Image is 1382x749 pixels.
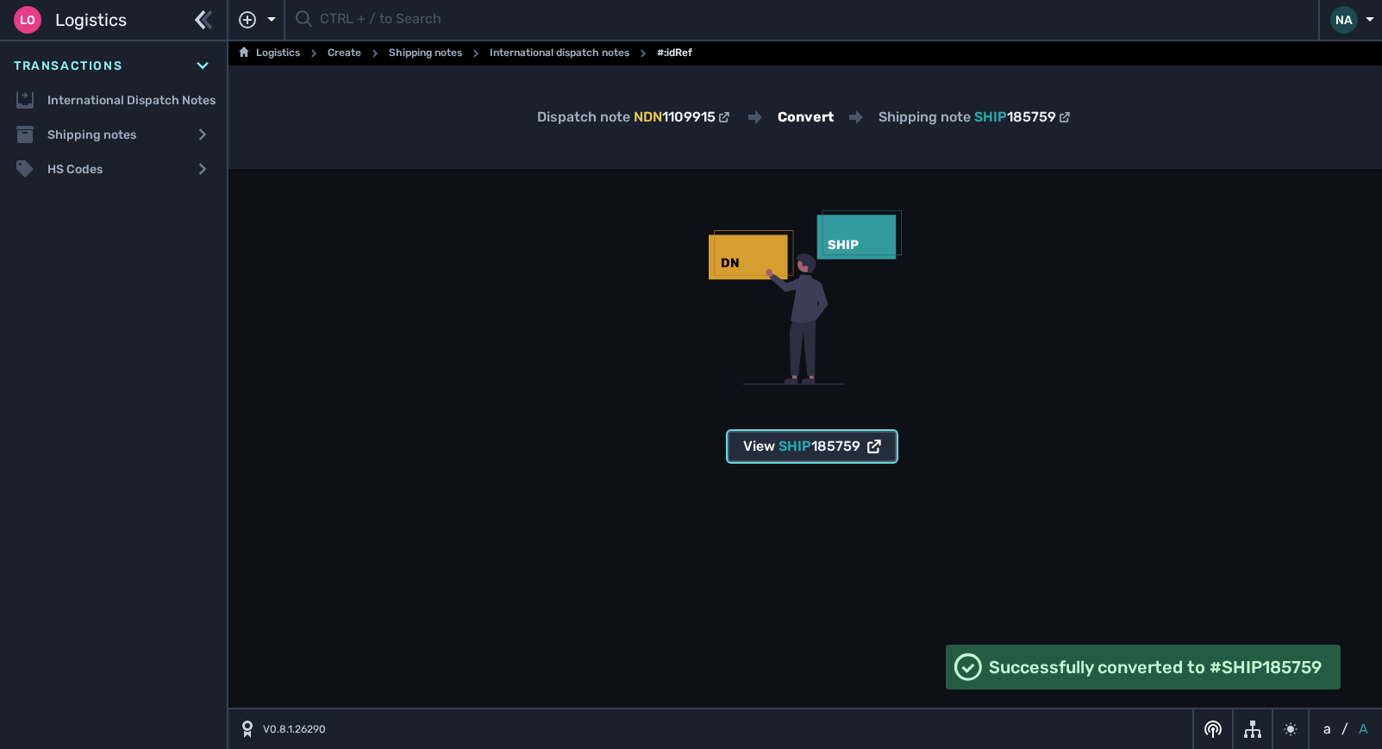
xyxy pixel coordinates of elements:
a: NDN1109915 [634,107,733,128]
a: Logistics [239,43,300,64]
span: 1109915 [662,109,716,125]
span: / [1341,719,1348,740]
div: View [743,436,881,457]
a: Shipping notes [389,43,462,64]
span: SHIP [779,438,811,454]
div: Shipping note [879,107,1073,128]
a: Create [328,43,361,64]
button: ViewSHIP185759 [728,431,897,462]
span: 185759 [811,438,860,454]
div: Lo [14,6,41,34]
span: NDN [634,109,662,125]
span: 185759 [1007,109,1056,125]
button: a [1320,719,1335,740]
text: SHIP [828,237,859,253]
input: CTRL + / to Search [320,3,1308,37]
text: DN [721,255,740,271]
span: Successfully converted to #SHIP185759 [989,654,1322,680]
h2: Convert [778,107,834,128]
a: SHIP185759 [974,107,1073,128]
span: V0.8.1.26290 [263,721,326,737]
button: A [1355,719,1372,740]
span: Transactions [14,57,122,75]
span: SHIP [974,109,1007,125]
span: #:idRef [657,43,692,64]
div: Dispatch note [537,107,733,128]
a: International dispatch notes [490,43,629,64]
div: NA [1330,6,1358,34]
span: Logistics [55,7,127,33]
